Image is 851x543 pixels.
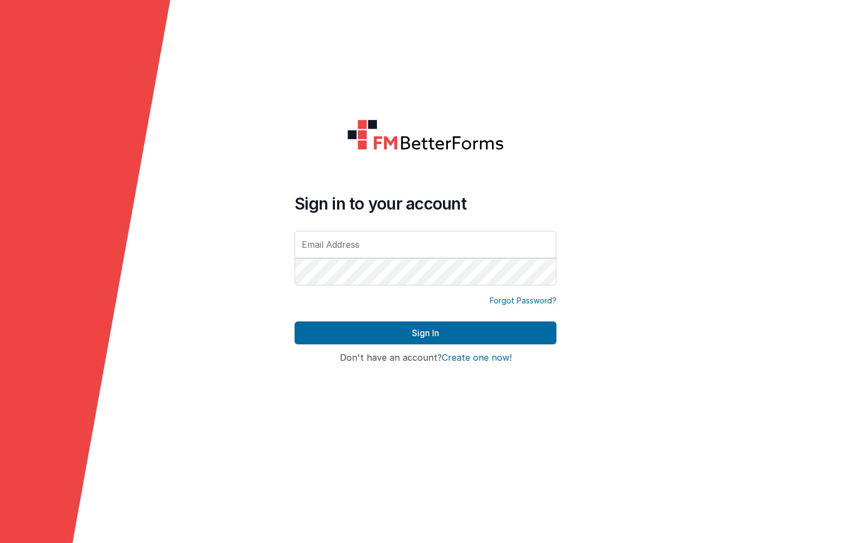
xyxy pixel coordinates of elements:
h4: Don't have an account? [295,353,556,363]
button: Create one now! [442,353,512,363]
h4: Sign in to your account [295,194,556,213]
button: Sign In [295,321,556,344]
a: Forgot Password? [490,295,556,306]
input: Email Address [295,231,556,258]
